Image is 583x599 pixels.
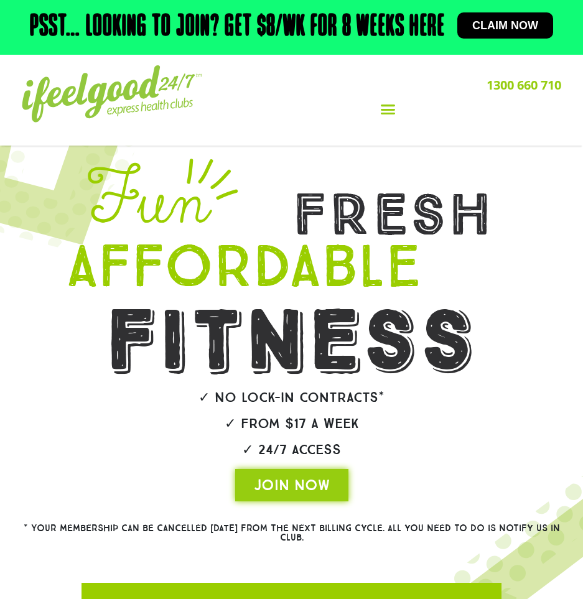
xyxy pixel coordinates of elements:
div: Menu Toggle [215,98,561,121]
a: JOIN NOW [235,469,348,501]
h2: ✓ 24/7 Access [12,443,571,457]
a: Claim now [457,12,553,39]
h2: Psst… Looking to join? Get $8/wk for 8 weeks here [30,12,445,42]
span: Claim now [472,20,538,31]
a: 1300 660 710 [487,77,561,93]
h2: ✓ No lock-in contracts* [12,391,571,404]
h2: * Your membership can be cancelled [DATE] from the next billing cycle. All you need to do is noti... [22,524,561,542]
span: JOIN NOW [254,475,330,495]
h2: ✓ From $17 a week [12,417,571,430]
